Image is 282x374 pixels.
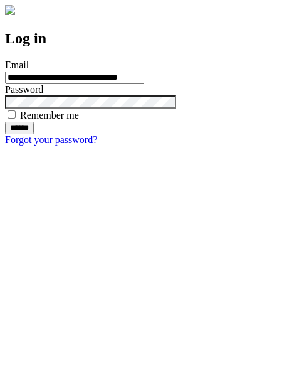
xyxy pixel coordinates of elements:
label: Password [5,84,43,95]
a: Forgot your password? [5,134,97,145]
label: Remember me [20,110,79,120]
img: logo-4e3dc11c47720685a147b03b5a06dd966a58ff35d612b21f08c02c0306f2b779.png [5,5,15,15]
label: Email [5,60,29,70]
h2: Log in [5,30,277,47]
